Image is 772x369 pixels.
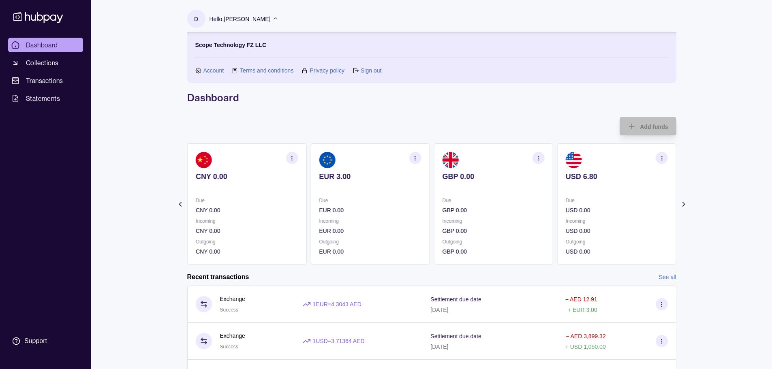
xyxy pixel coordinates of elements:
a: Support [8,333,83,350]
p: − AED 3,899.32 [566,333,605,339]
p: Due [565,196,667,205]
button: Add funds [620,117,676,135]
p: Hello, [PERSON_NAME] [210,15,271,23]
p: Incoming [196,217,298,226]
p: 1 EUR = 4.3043 AED [313,300,361,309]
p: Settlement due date [430,296,481,303]
p: Outgoing [196,237,298,246]
p: CNY 0.00 [196,172,298,181]
a: Statements [8,91,83,106]
span: Statements [26,94,60,103]
a: Dashboard [8,38,83,52]
img: gb [442,152,458,168]
p: CNY 0.00 [196,206,298,215]
a: Account [203,66,224,75]
p: Outgoing [565,237,667,246]
p: Due [196,196,298,205]
span: Collections [26,58,58,68]
p: Incoming [319,217,421,226]
p: Due [442,196,544,205]
span: Success [220,307,238,313]
p: Outgoing [442,237,544,246]
p: USD 6.80 [565,172,667,181]
p: EUR 0.00 [319,226,421,235]
p: Exchange [220,331,245,340]
p: EUR 3.00 [319,172,421,181]
p: [DATE] [430,307,448,313]
a: Sign out [361,66,381,75]
img: eu [319,152,335,168]
p: CNY 0.00 [196,247,298,256]
p: GBP 0.00 [442,226,544,235]
h1: Dashboard [187,91,676,104]
p: Exchange [220,294,245,303]
p: GBP 0.00 [442,247,544,256]
p: USD 0.00 [565,226,667,235]
p: Settlement due date [430,333,481,339]
h2: Recent transactions [187,273,249,282]
a: See all [659,273,676,282]
div: Support [24,337,47,346]
p: Incoming [442,217,544,226]
p: EUR 0.00 [319,247,421,256]
p: + USD 1,050.00 [565,343,606,350]
p: 1 USD = 3.71364 AED [313,337,365,346]
p: USD 0.00 [565,206,667,215]
p: D [194,15,198,23]
a: Terms and conditions [240,66,293,75]
a: Transactions [8,73,83,88]
span: Success [220,344,238,350]
p: GBP 0.00 [442,172,544,181]
p: + EUR 3.00 [568,307,597,313]
p: CNY 0.00 [196,226,298,235]
img: cn [196,152,212,168]
span: Transactions [26,76,63,85]
p: Incoming [565,217,667,226]
a: Privacy policy [310,66,344,75]
p: Due [319,196,421,205]
p: USD 0.00 [565,247,667,256]
span: Add funds [640,124,668,130]
a: Collections [8,55,83,70]
p: − AED 12.91 [565,296,597,303]
p: GBP 0.00 [442,206,544,215]
img: us [565,152,582,168]
p: EUR 0.00 [319,206,421,215]
p: Outgoing [319,237,421,246]
p: [DATE] [430,343,448,350]
span: Dashboard [26,40,58,50]
p: Scope Technology FZ LLC [195,41,267,49]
